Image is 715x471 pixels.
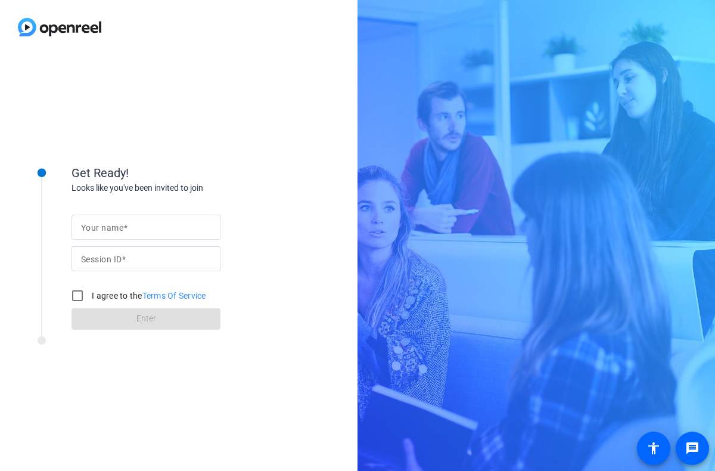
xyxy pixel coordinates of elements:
mat-icon: message [685,441,700,455]
mat-label: Your name [81,223,123,233]
div: Get Ready! [71,164,310,182]
a: Terms Of Service [142,291,206,300]
div: Looks like you've been invited to join [71,182,310,194]
mat-label: Session ID [81,255,122,264]
mat-icon: accessibility [646,441,661,455]
label: I agree to the [89,290,206,302]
